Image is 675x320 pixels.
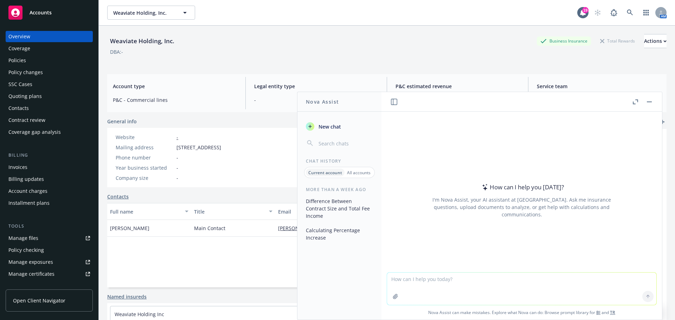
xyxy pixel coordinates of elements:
span: - [176,154,178,161]
div: Billing updates [8,174,44,185]
a: Manage exposures [6,256,93,268]
span: - [176,174,178,182]
div: Title [194,208,265,215]
input: Search chats [317,138,373,148]
button: Title [191,203,275,220]
span: Weaviate Holding, Inc. [113,9,174,17]
a: Overview [6,31,93,42]
span: [STREET_ADDRESS] [176,144,221,151]
div: Chat History [297,158,381,164]
span: - [254,96,378,104]
a: Policy changes [6,67,93,78]
div: Policies [8,55,26,66]
a: Policy checking [6,244,93,256]
span: Nova Assist can make mistakes. Explore what Nova can do: Browse prompt library for and [384,305,659,320]
div: Phone number [116,154,174,161]
span: P&C estimated revenue [396,83,520,90]
div: Contacts [8,103,29,114]
div: I'm Nova Assist, your AI assistant at [GEOGRAPHIC_DATA]. Ask me insurance questions, upload docum... [423,196,621,218]
button: Calculating Percentage Increase [303,224,376,243]
a: Manage files [6,233,93,244]
button: New chat [303,120,376,133]
a: Manage certificates [6,268,93,280]
div: Full name [110,208,181,215]
a: Coverage gap analysis [6,126,93,138]
p: Current account [308,170,342,176]
div: Policy changes [8,67,43,78]
div: Year business started [116,164,174,171]
div: Policy checking [8,244,44,256]
div: Overview [8,31,30,42]
span: Service team [537,83,661,90]
div: Quoting plans [8,91,42,102]
div: Total Rewards [597,37,638,45]
div: Weaviate Holding, Inc. [107,37,177,46]
div: Manage files [8,233,38,244]
div: Manage claims [8,280,44,292]
button: Email [275,203,415,220]
div: Company size [116,174,174,182]
a: Search [623,6,637,20]
a: Named insureds [107,293,147,300]
a: TR [610,309,615,315]
a: Installment plans [6,197,93,209]
a: BI [596,309,600,315]
a: Contacts [6,103,93,114]
div: Website [116,133,174,141]
button: Difference Between Contract Size and Total Fee Income [303,195,376,222]
a: Account charges [6,185,93,197]
button: Actions [644,34,667,48]
span: [PERSON_NAME] [110,224,149,232]
a: [PERSON_NAME][EMAIL_ADDRESS][DOMAIN_NAME] [278,225,405,231]
div: How can I help you [DATE]? [480,183,564,192]
a: Billing updates [6,174,93,185]
a: Coverage [6,43,93,54]
div: Manage certificates [8,268,54,280]
div: Installment plans [8,197,50,209]
a: add [658,118,667,126]
a: Weaviate Holding Inc [115,311,164,318]
a: Policies [6,55,93,66]
a: Start snowing [591,6,605,20]
h1: Nova Assist [306,98,339,105]
a: Invoices [6,162,93,173]
div: Account charges [8,185,47,197]
a: Switch app [639,6,653,20]
div: SSC Cases [8,79,32,90]
div: More than a week ago [297,187,381,192]
span: Account type [113,83,237,90]
div: Contract review [8,115,45,126]
span: Main Contact [194,224,225,232]
div: 19 [582,7,589,13]
div: Mailing address [116,144,174,151]
span: New chat [317,123,341,130]
span: Legal entity type [254,83,378,90]
p: All accounts [347,170,371,176]
span: - [176,164,178,171]
a: Manage claims [6,280,93,292]
div: Billing [6,152,93,159]
div: Coverage gap analysis [8,126,61,138]
a: - [176,134,178,141]
span: Open Client Navigator [13,297,65,304]
div: DBA: - [110,48,123,55]
div: Email [278,208,405,215]
div: Invoices [8,162,27,173]
a: Contacts [107,193,129,200]
button: Weaviate Holding, Inc. [107,6,195,20]
a: Contract review [6,115,93,126]
div: Coverage [8,43,30,54]
div: Manage exposures [8,256,53,268]
span: Accounts [30,10,52,15]
a: Accounts [6,3,93,22]
span: General info [107,118,137,125]
span: P&C - Commercial lines [113,96,237,104]
button: Full name [107,203,191,220]
div: Tools [6,223,93,230]
a: SSC Cases [6,79,93,90]
a: Report a Bug [607,6,621,20]
a: Quoting plans [6,91,93,102]
div: Business Insurance [537,37,591,45]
